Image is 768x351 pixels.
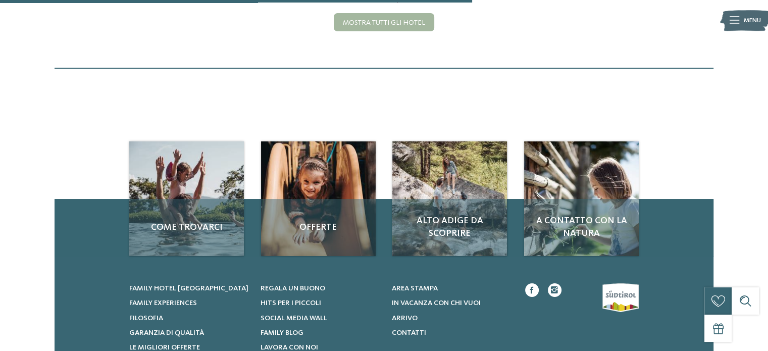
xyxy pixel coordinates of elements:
span: Family Blog [261,329,303,336]
span: Garanzia di qualità [129,329,204,336]
span: Come trovarci [138,221,235,234]
span: Social Media Wall [261,315,327,322]
span: Family hotel [GEOGRAPHIC_DATA] [129,285,248,292]
span: Arrivo [391,315,417,322]
a: Filosofia [129,313,249,323]
img: Cercate un hotel per famiglie? Qui troverete solo i migliori! [392,141,507,256]
span: Alto Adige da scoprire [401,215,498,240]
img: Cercate un hotel per famiglie? Qui troverete solo i migliori! [261,141,376,256]
img: Cercate un hotel per famiglie? Qui troverete solo i migliori! [129,141,244,256]
span: Regala un buono [261,285,325,292]
a: Regala un buono [261,283,380,293]
a: Social Media Wall [261,313,380,323]
span: Contatti [391,329,426,336]
a: Cercate un hotel per famiglie? Qui troverete solo i migliori! A contatto con la natura [524,141,639,256]
span: Family experiences [129,299,197,307]
span: Offerte [270,221,367,234]
a: Hits per i piccoli [261,298,380,308]
a: Area stampa [391,283,511,293]
span: In vacanza con chi vuoi [391,299,480,307]
a: Cercate un hotel per famiglie? Qui troverete solo i migliori! Alto Adige da scoprire [392,141,507,256]
span: Filosofia [129,315,163,322]
a: In vacanza con chi vuoi [391,298,511,308]
span: Lavora con noi [261,344,318,351]
a: Family experiences [129,298,249,308]
span: A contatto con la natura [533,215,630,240]
a: Cercate un hotel per famiglie? Qui troverete solo i migliori! Come trovarci [129,141,244,256]
img: Cercate un hotel per famiglie? Qui troverete solo i migliori! [524,141,639,256]
span: Area stampa [391,285,437,292]
span: Le migliori offerte [129,344,200,351]
a: Contatti [391,328,511,338]
a: Family hotel [GEOGRAPHIC_DATA] [129,283,249,293]
a: Garanzia di qualità [129,328,249,338]
span: Hits per i piccoli [261,299,321,307]
div: Mostra tutti gli hotel [334,13,434,31]
a: Cercate un hotel per famiglie? Qui troverete solo i migliori! Offerte [261,141,376,256]
a: Family Blog [261,328,380,338]
a: Arrivo [391,313,511,323]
